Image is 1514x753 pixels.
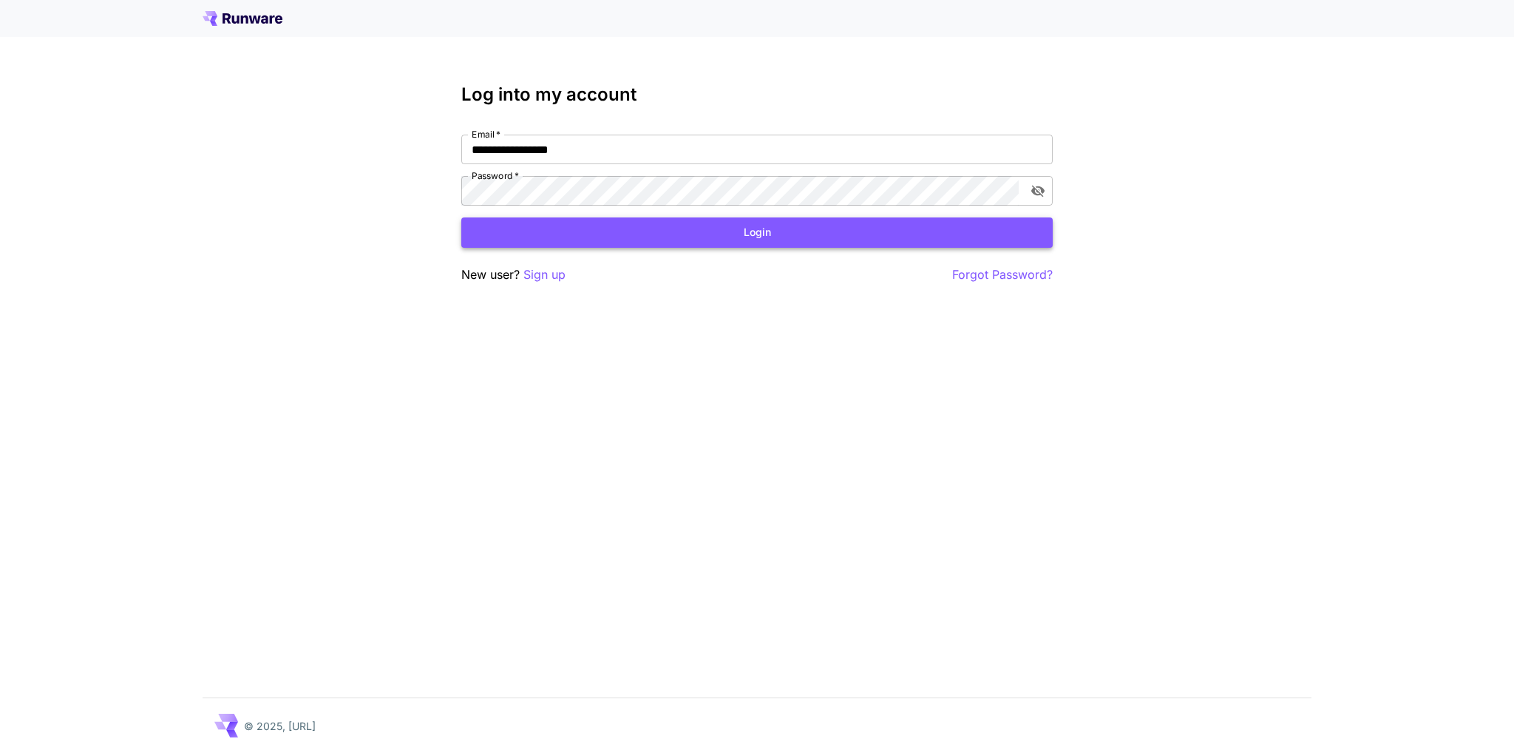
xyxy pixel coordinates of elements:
button: Forgot Password? [952,266,1053,284]
p: © 2025, [URL] [244,718,316,734]
label: Password [472,169,519,182]
button: toggle password visibility [1025,178,1051,204]
p: New user? [461,266,566,284]
label: Email [472,128,500,141]
h3: Log into my account [461,84,1053,105]
button: Sign up [523,266,566,284]
button: Login [461,217,1053,248]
